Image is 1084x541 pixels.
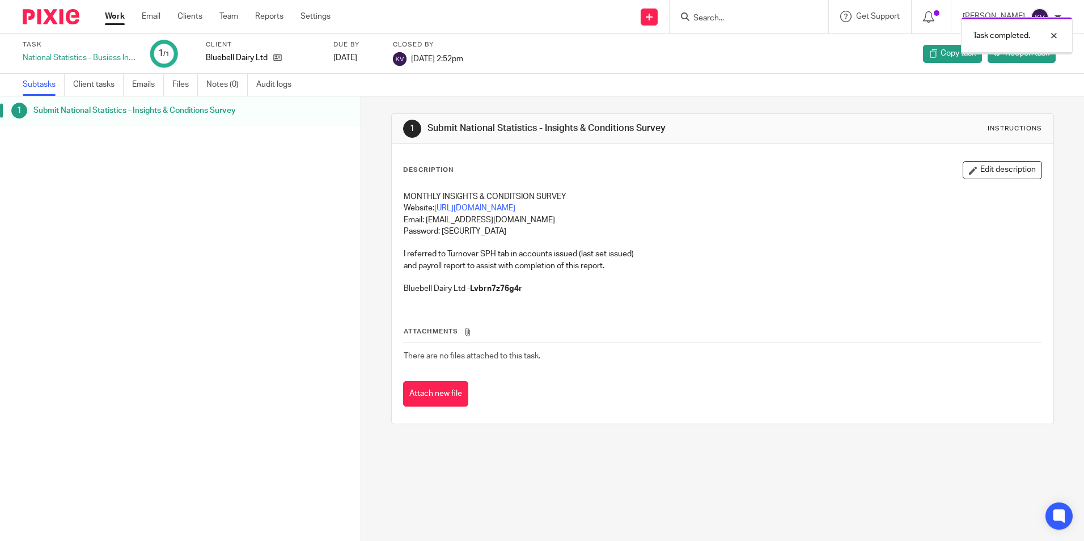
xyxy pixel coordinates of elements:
button: Edit description [963,161,1042,179]
p: Email: [EMAIL_ADDRESS][DOMAIN_NAME] [404,214,1041,226]
a: Work [105,11,125,22]
p: Bluebell Dairy Ltd - [404,283,1041,294]
div: 1 [158,47,170,60]
div: [DATE] [333,52,379,64]
p: I referred to Turnover SPH tab in accounts issued (last set issued) [404,248,1041,260]
a: Email [142,11,160,22]
a: Reports [255,11,283,22]
a: Settings [300,11,331,22]
p: MONTHLY INSIGHTS & CONDITSION SURVEY [404,191,1041,202]
div: Instructions [988,124,1042,133]
h1: Submit National Statistics - Insights & Conditions Survey [427,122,747,134]
div: 1 [11,103,27,119]
strong: Lvbrn7z76g4r [470,285,522,293]
div: National Statistics - Busiess Insights and Conditions Survey [23,52,136,64]
div: 1 [403,120,421,138]
p: Description [403,166,454,175]
button: Attach new file [403,381,468,407]
a: Files [172,74,198,96]
p: Task completed. [973,30,1030,41]
a: Emails [132,74,164,96]
label: Due by [333,40,379,49]
label: Task [23,40,136,49]
a: Team [219,11,238,22]
label: Closed by [393,40,463,49]
span: Attachments [404,328,458,335]
p: Bluebell Dairy Ltd [206,52,268,64]
label: Client [206,40,319,49]
p: Website: [404,202,1041,214]
span: There are no files attached to this task. [404,352,540,360]
span: [DATE] 2:52pm [411,54,463,62]
a: Audit logs [256,74,300,96]
h1: Submit National Statistics - Insights & Conditions Survey [33,102,244,119]
p: Password: [SECURITY_DATA] [404,226,1041,237]
img: svg%3E [1031,8,1049,26]
small: /1 [163,51,170,57]
a: Subtasks [23,74,65,96]
img: Pixie [23,9,79,24]
a: Notes (0) [206,74,248,96]
a: Clients [177,11,202,22]
p: and payroll report to assist with completion of this report. [404,260,1041,272]
a: Client tasks [73,74,124,96]
img: svg%3E [393,52,406,66]
a: [URL][DOMAIN_NAME] [434,204,515,212]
